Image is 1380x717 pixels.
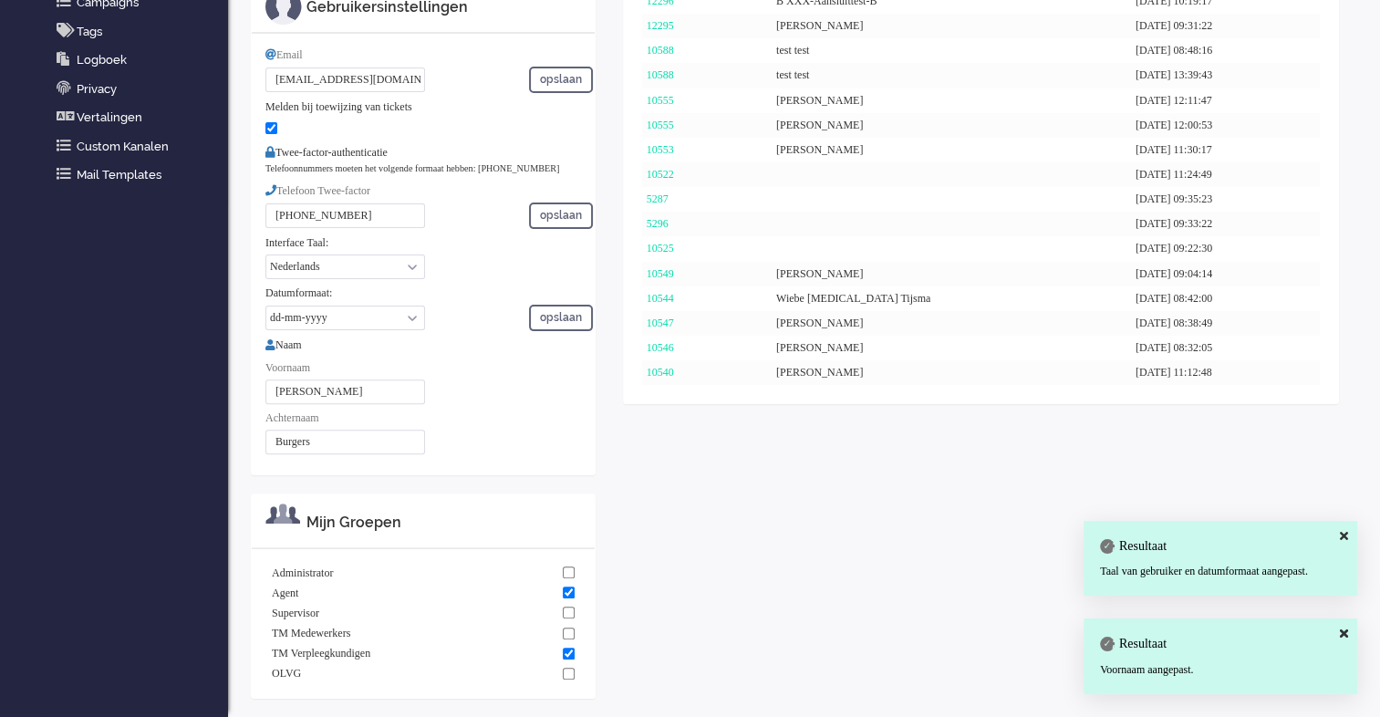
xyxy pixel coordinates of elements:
span: TM Verpleegkundigen [272,646,370,661]
div: [DATE] 12:00:53 [1131,113,1320,138]
div: [DATE] 09:33:22 [1131,212,1320,236]
div: Mijn Groepen [306,513,581,534]
button: opslaan [529,67,593,93]
h4: Resultaat [1100,539,1341,553]
span: Supervisor [272,606,319,621]
a: 10553 [647,143,674,156]
div: [DATE] 08:42:00 [1131,286,1320,311]
a: 10546 [647,341,674,354]
div: [DATE] 08:38:49 [1131,311,1320,336]
a: 12295 [647,19,674,32]
div: [PERSON_NAME] [772,336,1131,360]
div: Melden bij toewijzing van tickets [265,99,581,115]
span: Administrator [272,566,333,581]
a: 10555 [647,119,674,131]
div: Naam [265,338,581,353]
a: 10525 [647,242,674,255]
a: 10588 [647,68,674,81]
a: Tags [53,21,228,41]
a: 10588 [647,44,674,57]
div: Interface Taal: [265,235,581,251]
div: [DATE] 11:24:49 [1131,162,1320,187]
small: Telefoonnummers moeten het volgende formaat hebben: [PHONE_NUMBER] [265,163,559,173]
div: [DATE] 13:39:43 [1131,63,1320,88]
a: 5287 [647,192,669,205]
div: [PERSON_NAME] [772,262,1131,286]
span: Achternaam [265,411,319,424]
div: Voornaam aangepast. [1100,662,1341,678]
div: [PERSON_NAME] [772,14,1131,38]
span: Voornaam [265,361,310,374]
div: Twee-factor-authenticatie [265,145,581,161]
div: Email [265,47,581,63]
a: 10540 [647,366,674,379]
div: [DATE] 09:35:23 [1131,187,1320,212]
div: Datumformaat: [265,286,581,301]
div: [DATE] 12:11:47 [1131,88,1320,113]
div: [PERSON_NAME] [772,138,1131,162]
div: [PERSON_NAME] [772,360,1131,385]
a: 10544 [647,292,674,305]
div: [DATE] 09:04:14 [1131,262,1320,286]
a: 5296 [647,217,669,230]
a: 10547 [647,317,674,329]
div: [DATE] 08:48:16 [1131,38,1320,63]
span: TM Medewerkers [272,626,350,641]
span: OLVG [272,666,301,681]
a: 10555 [647,94,674,107]
a: 10549 [647,267,674,280]
h4: Resultaat [1100,637,1341,650]
div: Telefoon Twee-factor [265,183,581,199]
div: [DATE] 11:12:48 [1131,360,1320,385]
a: 10522 [647,168,674,181]
div: test test [772,38,1131,63]
div: Wiebe [MEDICAL_DATA] Tijsma [772,286,1131,311]
button: opslaan [529,305,593,331]
img: ic_m_group.svg [265,504,300,524]
a: Logboek [53,49,228,69]
div: [DATE] 11:30:17 [1131,138,1320,162]
div: test test [772,63,1131,88]
div: [PERSON_NAME] [772,88,1131,113]
a: Vertalingen [53,107,228,127]
div: [PERSON_NAME] [772,311,1131,336]
span: Agent [272,586,298,601]
div: [PERSON_NAME] [772,113,1131,138]
div: Taal van gebruiker en datumformaat aangepast. [1100,564,1341,579]
a: Privacy [53,78,228,99]
a: Custom Kanalen [53,136,228,156]
div: [DATE] 08:32:05 [1131,336,1320,360]
div: [DATE] 09:22:30 [1131,236,1320,261]
div: [DATE] 09:31:22 [1131,14,1320,38]
button: opslaan [529,203,593,229]
a: Mail Templates [53,164,228,184]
